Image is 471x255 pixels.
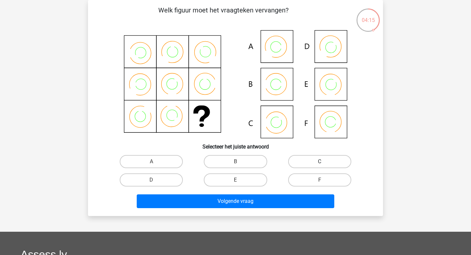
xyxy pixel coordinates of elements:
[98,5,348,25] p: Welk figuur moet het vraagteken vervangen?
[288,155,351,168] label: C
[98,138,373,150] h6: Selecteer het juiste antwoord
[120,173,183,186] label: D
[137,194,335,208] button: Volgende vraag
[288,173,351,186] label: F
[204,173,267,186] label: E
[356,8,380,24] div: 04:15
[204,155,267,168] label: B
[120,155,183,168] label: A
